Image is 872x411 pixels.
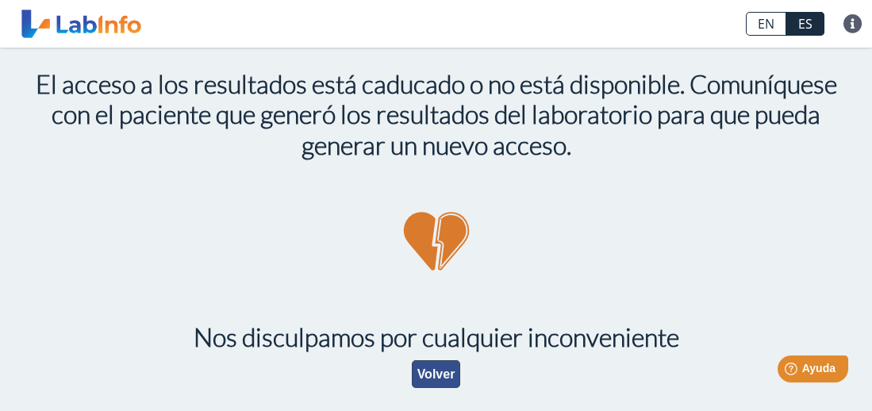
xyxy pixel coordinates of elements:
[731,349,855,394] iframe: Help widget launcher
[24,322,848,352] h1: Nos disculpamos por cualquier inconveniente
[24,69,848,160] h1: El acceso a los resultados está caducado o no está disponible. Comuníquese con el paciente que ge...
[412,360,461,388] button: Volver
[786,12,824,36] a: ES
[746,12,786,36] a: EN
